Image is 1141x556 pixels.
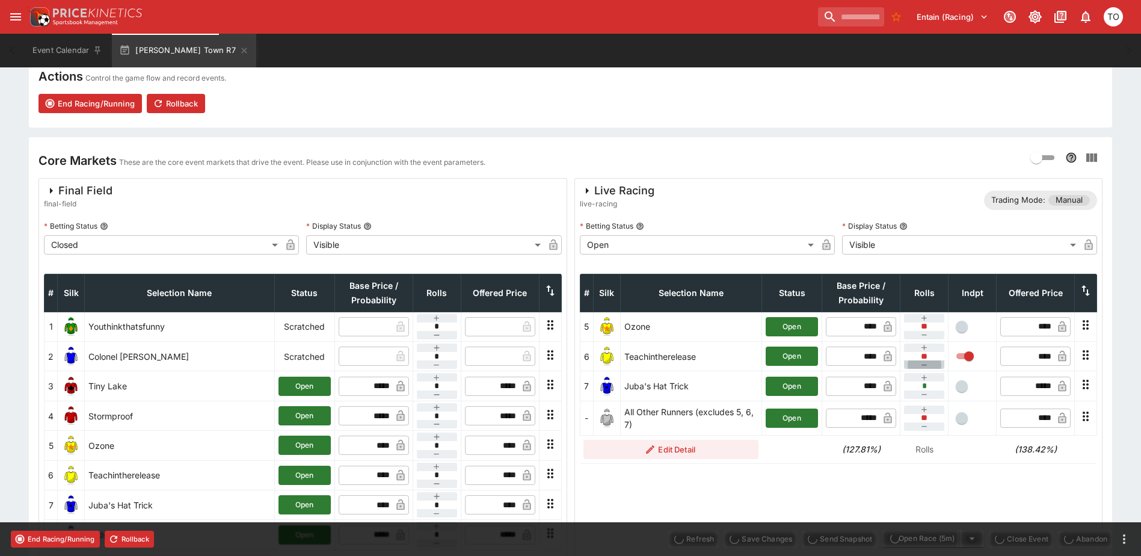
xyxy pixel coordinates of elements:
[105,531,154,548] button: Rollback
[85,460,275,490] td: Teachintherelease
[620,312,762,341] td: Ozone
[766,409,818,428] button: Open
[1117,532,1131,546] button: more
[1058,532,1112,544] span: Mark an event as closed and abandoned.
[818,7,884,26] input: search
[58,274,85,312] th: Silk
[909,7,995,26] button: Select Tenant
[1000,443,1071,456] h6: (138.42%)
[822,274,900,312] th: Base Price / Probability
[85,371,275,401] td: Tiny Lake
[278,320,331,333] p: Scratched
[278,495,331,514] button: Open
[278,377,331,396] button: Open
[53,8,142,17] img: PriceKinetics
[762,274,822,312] th: Status
[900,274,949,312] th: Rolls
[766,377,818,396] button: Open
[580,342,593,371] td: 6
[899,222,908,230] button: Display Status
[44,235,282,255] div: Closed
[363,222,372,230] button: Display Status
[44,221,97,231] p: Betting Status
[25,34,109,67] button: Event Calendar
[61,436,81,455] img: runner 5
[991,194,1045,206] p: Trading Mode:
[45,274,58,312] th: #
[278,406,331,425] button: Open
[1075,6,1096,28] button: Notifications
[999,6,1021,28] button: Connected to PK
[45,312,58,341] td: 1
[45,460,58,490] td: 6
[620,342,762,371] td: Teachintherelease
[45,371,58,401] td: 3
[85,312,275,341] td: Youthinkthatsfunny
[1050,6,1071,28] button: Documentation
[580,221,633,231] p: Betting Status
[620,401,762,435] td: All Other Runners (excludes 5, 6, 7)
[593,274,620,312] th: Silk
[580,371,593,401] td: 7
[26,5,51,29] img: PriceKinetics Logo
[5,6,26,28] button: open drawer
[61,377,81,396] img: runner 3
[580,235,818,255] div: Open
[306,235,544,255] div: Visible
[826,443,897,456] h6: (127.81%)
[842,221,897,231] p: Display Status
[85,342,275,371] td: Colonel [PERSON_NAME]
[85,274,275,312] th: Selection Name
[45,342,58,371] td: 2
[413,274,461,312] th: Rolls
[1048,194,1090,206] span: Manual
[45,490,58,520] td: 7
[278,466,331,485] button: Open
[112,34,256,67] button: [PERSON_NAME] Town R7
[887,7,906,26] button: No Bookmarks
[119,156,485,168] p: These are the core event markets that drive the event. Please use in conjunction with the event p...
[38,153,117,168] h4: Core Markets
[580,198,654,210] span: live-racing
[842,235,1080,255] div: Visible
[45,520,58,549] td: 8
[306,221,361,231] p: Display Status
[597,409,617,428] img: blank-silk.png
[278,350,331,363] p: Scratched
[1024,6,1046,28] button: Toggle light/dark mode
[85,72,226,84] p: Control the game flow and record events.
[580,184,654,198] div: Live Racing
[85,520,275,549] td: Judgement Day
[45,431,58,460] td: 5
[85,401,275,430] td: Stormproof
[580,312,593,341] td: 5
[85,431,275,460] td: Ozone
[597,377,617,396] img: runner 7
[61,317,81,336] img: runner 1
[597,347,617,366] img: runner 6
[766,317,818,336] button: Open
[44,198,112,210] span: final-field
[620,371,762,401] td: Juba's Hat Trick
[461,274,539,312] th: Offered Price
[766,347,818,366] button: Open
[597,317,617,336] img: runner 5
[1100,4,1127,30] button: Thomas OConnor
[11,531,100,548] button: End Racing/Running
[583,440,758,459] button: Edit Detail
[997,274,1075,312] th: Offered Price
[38,94,142,113] button: End Racing/Running
[61,495,81,514] img: runner 7
[274,274,334,312] th: Status
[100,222,108,230] button: Betting Status
[580,274,593,312] th: #
[1104,7,1123,26] div: Thomas OConnor
[61,466,81,485] img: runner 6
[620,274,762,312] th: Selection Name
[949,274,997,312] th: Independent
[45,401,58,430] td: 4
[278,436,331,455] button: Open
[334,274,413,312] th: Base Price / Probability
[904,443,945,456] p: Rolls
[53,20,118,25] img: Sportsbook Management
